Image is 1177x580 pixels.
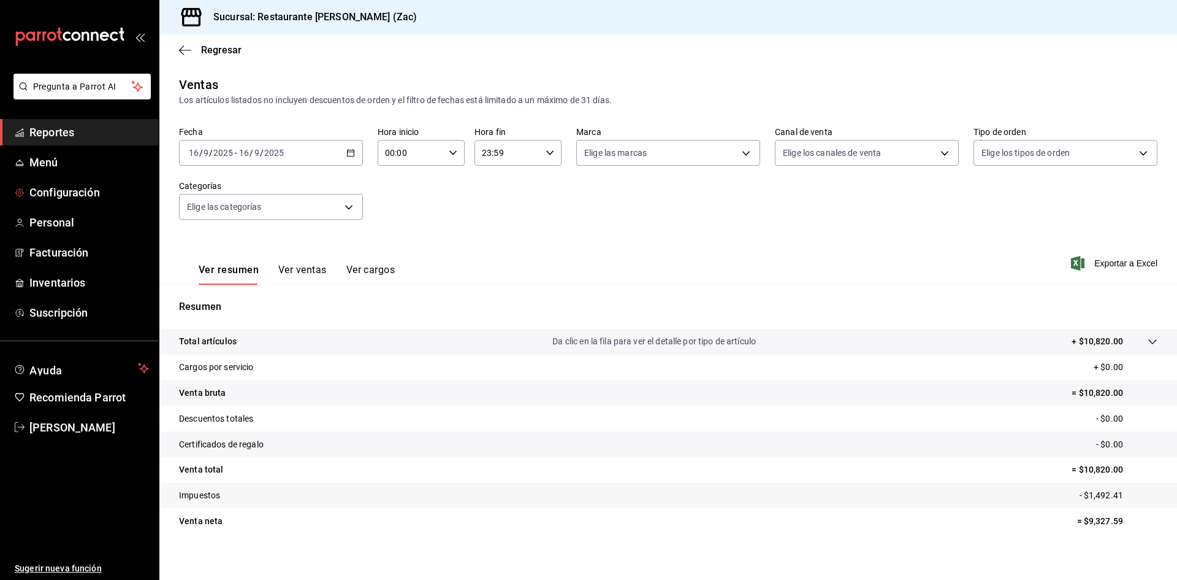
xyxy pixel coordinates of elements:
[179,463,223,476] p: Venta total
[179,489,220,502] p: Impuestos
[187,201,262,213] span: Elige las categorías
[981,147,1070,159] span: Elige los tipos de orden
[29,274,149,291] span: Inventarios
[199,264,395,285] div: navigation tabs
[260,148,264,158] span: /
[1080,489,1157,502] p: - $1,492.41
[179,182,363,190] label: Categorías
[973,128,1157,136] label: Tipo de orden
[1096,438,1157,451] p: - $0.00
[179,44,242,56] button: Regresar
[179,335,237,348] p: Total artículos
[346,264,395,285] button: Ver cargos
[474,128,562,136] label: Hora fin
[1072,335,1123,348] p: + $10,820.00
[1073,256,1157,271] button: Exportar a Excel
[209,148,213,158] span: /
[1072,387,1157,400] p: = $10,820.00
[33,80,132,93] span: Pregunta a Parrot AI
[29,389,149,406] span: Recomienda Parrot
[203,148,209,158] input: --
[775,128,959,136] label: Canal de venta
[179,387,226,400] p: Venta bruta
[179,361,254,374] p: Cargos por servicio
[29,184,149,201] span: Configuración
[135,32,145,42] button: open_drawer_menu
[29,304,149,321] span: Suscripción
[179,300,1157,314] p: Resumen
[29,124,149,141] span: Reportes
[278,264,327,285] button: Ver ventas
[29,214,149,231] span: Personal
[29,419,149,436] span: [PERSON_NAME]
[552,335,756,348] p: Da clic en la fila para ver el detalle por tipo de artículo
[29,361,133,376] span: Ayuda
[199,264,259,285] button: Ver resumen
[179,412,253,425] p: Descuentos totales
[204,10,417,25] h3: Sucursal: Restaurante [PERSON_NAME] (Zac)
[576,128,760,136] label: Marca
[264,148,284,158] input: ----
[249,148,253,158] span: /
[15,562,149,575] span: Sugerir nueva función
[1094,361,1157,374] p: + $0.00
[783,147,881,159] span: Elige los canales de venta
[179,438,264,451] p: Certificados de regalo
[179,128,363,136] label: Fecha
[1072,463,1157,476] p: = $10,820.00
[238,148,249,158] input: --
[29,154,149,171] span: Menú
[13,74,151,99] button: Pregunta a Parrot AI
[235,148,237,158] span: -
[29,244,149,261] span: Facturación
[213,148,234,158] input: ----
[199,148,203,158] span: /
[1077,515,1157,528] p: = $9,327.59
[179,75,218,94] div: Ventas
[188,148,199,158] input: --
[179,515,223,528] p: Venta neta
[201,44,242,56] span: Regresar
[1096,412,1157,425] p: - $0.00
[9,89,151,102] a: Pregunta a Parrot AI
[584,147,647,159] span: Elige las marcas
[254,148,260,158] input: --
[179,94,1157,107] div: Los artículos listados no incluyen descuentos de orden y el filtro de fechas está limitado a un m...
[378,128,465,136] label: Hora inicio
